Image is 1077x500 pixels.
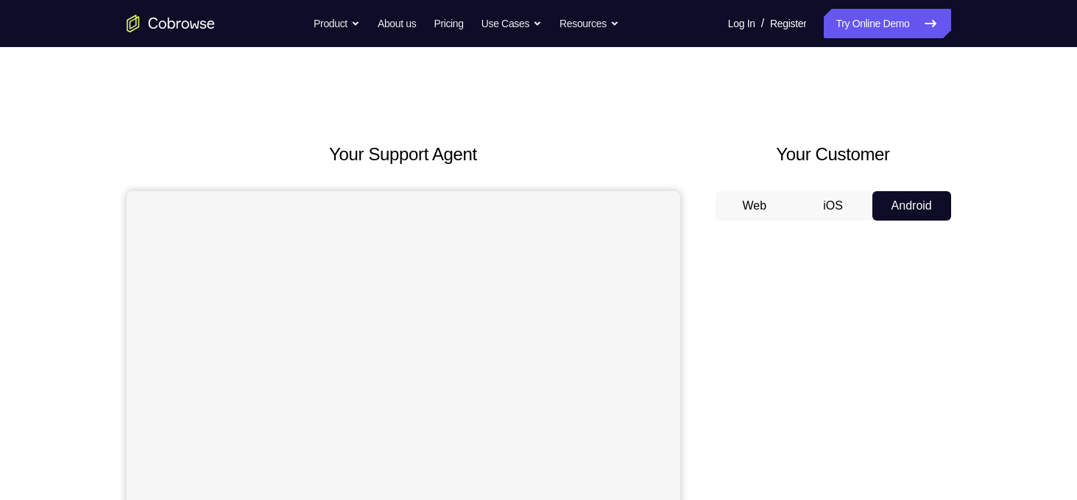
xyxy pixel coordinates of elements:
[378,9,416,38] a: About us
[127,141,680,168] h2: Your Support Agent
[761,15,764,32] span: /
[824,9,950,38] a: Try Online Demo
[314,9,360,38] button: Product
[559,9,619,38] button: Resources
[481,9,542,38] button: Use Cases
[872,191,951,221] button: Android
[794,191,872,221] button: iOS
[716,191,794,221] button: Web
[434,9,463,38] a: Pricing
[127,15,215,32] a: Go to the home page
[716,141,951,168] h2: Your Customer
[728,9,755,38] a: Log In
[770,9,806,38] a: Register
